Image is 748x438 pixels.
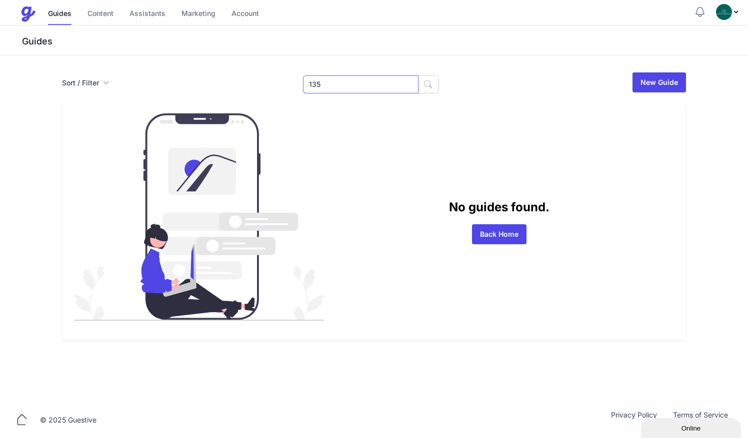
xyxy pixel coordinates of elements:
[87,3,113,25] a: Content
[324,198,674,216] p: No guides found.
[20,6,36,22] img: Guestive Guides
[74,113,324,321] img: guides_empty-d86bb564b29550a31688b3f861ba8bd6c8a7e1b83f23caef24972e3052780355.svg
[632,72,686,92] a: New Guide
[472,224,526,244] a: Back Home
[665,410,736,430] a: Terms of Service
[716,4,732,20] img: oovs19i4we9w73xo0bfpgswpi0cd
[603,410,665,430] a: Privacy Policy
[40,415,96,425] div: © 2025 Guestive
[181,3,215,25] a: Marketing
[62,78,109,88] button: Sort / Filter
[129,3,165,25] a: Assistants
[716,4,740,20] div: Profile Menu
[641,416,743,438] iframe: chat widget
[231,3,259,25] a: Account
[20,35,748,47] h3: Guides
[694,6,706,18] button: Notifications
[303,75,418,93] input: Search Guides
[48,3,71,25] a: Guides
